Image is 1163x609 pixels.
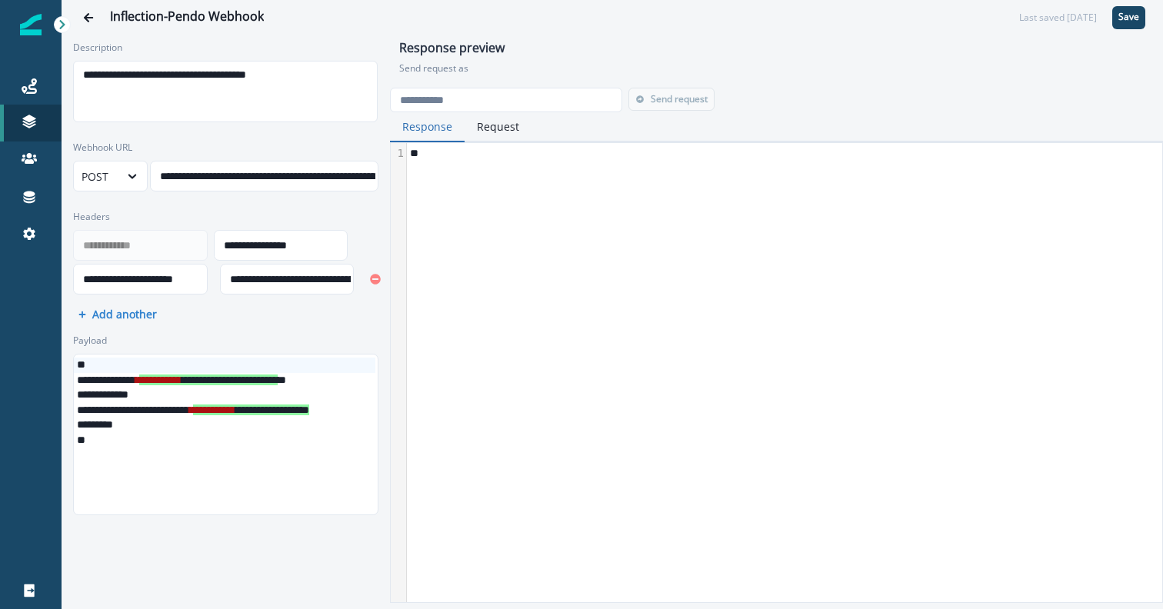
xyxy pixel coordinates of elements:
[82,168,112,185] div: POST
[399,41,1154,62] h1: Response preview
[391,146,406,161] div: 1
[363,268,388,291] button: Remove
[628,88,715,111] button: Send request
[110,9,264,26] div: Inflection-Pendo Webhook
[399,62,1154,75] p: Send request as
[92,307,157,321] p: Add another
[390,112,465,142] button: Response
[73,210,369,224] label: Headers
[1112,6,1145,29] button: Save
[20,14,42,35] img: Inflection
[73,334,369,348] label: Payload
[651,94,708,105] p: Send request
[73,2,104,33] button: Go back
[1118,12,1139,22] p: Save
[78,307,157,321] button: Add another
[73,41,369,55] label: Description
[73,141,369,155] label: Webhook URL
[1019,11,1097,25] div: Last saved [DATE]
[465,112,532,142] button: Request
